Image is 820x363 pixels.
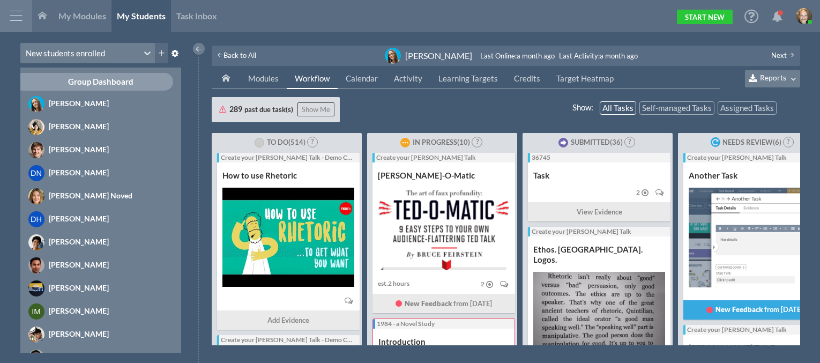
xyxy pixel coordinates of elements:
[176,11,217,21] span: Task Inbox
[480,52,559,60] div: : a month ago
[338,69,386,89] a: Calendar
[20,187,181,205] a: [PERSON_NAME] Noved
[20,95,181,113] a: [PERSON_NAME]
[20,210,181,228] a: DH[PERSON_NAME]
[223,51,256,60] span: Back to All
[20,279,181,297] a: [PERSON_NAME]
[217,310,360,330] div: Add Evidence
[405,50,472,61] div: [PERSON_NAME]
[49,282,154,293] div: [PERSON_NAME]
[398,135,487,149] button: In Progress(10) ?
[394,73,422,83] span: Activity
[639,101,714,115] a: Self-managed Tasks
[532,153,550,162] div: 36745
[222,188,354,287] img: summary thumbnail
[28,327,44,343] img: image
[267,138,305,146] span: To Do
[49,121,154,132] div: [PERSON_NAME]
[217,50,256,61] a: Back to All
[571,138,623,146] span: Submitted
[20,73,173,91] div: Group Dashboard
[26,48,105,59] div: New students enrolled
[773,138,781,146] span: ( 6 )
[377,319,435,329] div: 1984 - a Novel Study
[378,188,510,270] img: summary thumbnail
[20,325,181,343] a: [PERSON_NAME]
[28,280,44,297] img: image
[405,298,452,309] span: New Feedback
[760,73,786,83] span: Reports
[610,138,623,146] span: ( 36 )
[20,233,181,251] a: [PERSON_NAME]
[548,69,622,89] a: Target Heatmap
[457,138,470,146] span: ( 10 )
[796,8,812,24] img: image
[385,48,401,64] img: image
[244,105,293,114] span: past due task(s)
[533,272,665,358] img: summary thumbnail
[49,190,154,201] div: [PERSON_NAME] Noved
[718,101,777,115] a: Assigned Tasks
[783,137,794,147] span: ?
[687,325,787,335] div: Create your [PERSON_NAME] Talk
[559,52,638,60] div: : a month ago
[532,227,631,236] div: Create your [PERSON_NAME] Talk
[378,279,409,288] div: est. 2 hours
[745,70,800,87] button: Reports
[480,51,515,60] span: Last Online
[715,304,763,315] span: New Feedback
[20,141,181,159] a: [PERSON_NAME]
[49,236,154,247] div: [PERSON_NAME]
[378,337,509,347] div: Introduction
[49,351,154,362] div: [PERSON_NAME]
[20,73,181,91] a: Group Dashboard
[709,135,797,149] button: Needs Review(6) ?
[677,10,733,24] a: Start New
[472,137,482,147] span: ?
[49,98,154,109] div: [PERSON_NAME]
[386,69,430,89] a: Activity
[288,138,305,146] span: ( 514 )
[636,189,640,196] span: 2
[248,73,279,83] span: Modules
[577,206,622,218] span: View Evidence
[287,69,338,89] a: Workflow
[31,215,42,224] span: DH
[438,73,498,83] span: Learning Targets
[20,164,181,182] a: DN[PERSON_NAME]
[533,245,665,265] div: Ethos. [GEOGRAPHIC_DATA]. Logos.
[687,153,787,162] div: Create your [PERSON_NAME] Talk
[20,302,181,320] a: IM[PERSON_NAME]
[722,138,781,146] span: Needs Review
[20,118,181,136] a: [PERSON_NAME]
[559,51,598,60] span: Last Activity
[20,256,181,274] a: [PERSON_NAME]
[28,96,44,112] img: image
[572,101,597,114] span: Show :
[295,73,330,83] span: Workflow
[481,281,484,287] span: 2
[49,328,154,339] div: [PERSON_NAME]
[58,11,106,21] span: My Modules
[222,171,354,181] div: How to use Rhetoric
[49,305,154,316] div: [PERSON_NAME]
[378,171,510,181] div: [PERSON_NAME]-O-Matic
[771,51,795,60] a: Next
[229,105,242,114] span: 289
[49,144,154,155] div: [PERSON_NAME]
[32,307,41,316] span: IM
[28,257,44,273] img: image
[624,137,635,147] span: ?
[307,137,318,147] span: ?
[413,138,470,146] span: In Progress
[302,104,330,115] span: Show Me
[430,69,506,89] a: Learning Targets
[533,171,665,181] div: Task
[49,167,154,178] div: [PERSON_NAME]
[28,119,44,135] img: image
[556,135,639,149] button: Submitted(36) ?
[49,213,154,224] div: [PERSON_NAME]
[372,294,515,313] div: from [DATE]
[49,259,154,270] div: [PERSON_NAME]
[221,153,353,162] div: Create your [PERSON_NAME] Talk - Demo Crew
